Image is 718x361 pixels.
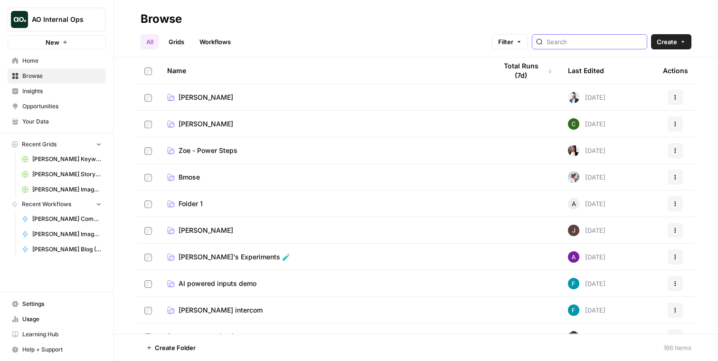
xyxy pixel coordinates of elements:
[141,340,201,355] button: Create Folder
[8,53,106,68] a: Home
[11,11,28,28] img: AO Internal Ops Logo
[8,197,106,211] button: Recent Workflows
[568,331,605,342] div: [DATE]
[651,34,691,49] button: Create
[568,331,579,342] img: 36rz0nf6lyfqsoxlb67712aiq2cf
[568,304,605,316] div: [DATE]
[497,57,553,84] div: Total Runs (7d)
[663,57,688,84] div: Actions
[8,99,106,114] a: Opportunities
[657,37,677,47] span: Create
[46,38,59,47] span: New
[167,146,482,155] a: Zoe - Power Steps
[179,172,200,182] span: Bmose
[568,225,579,236] img: w6h4euusfoa7171vz6jrctgb7wlt
[498,37,513,47] span: Filter
[8,137,106,152] button: Recent Grids
[568,171,579,183] img: vxljgevetvi9fm4sk6dnv940il0h
[8,296,106,312] a: Settings
[18,227,106,242] a: [PERSON_NAME] Image Selector (Aircraft)
[179,252,290,262] span: [PERSON_NAME]'s Experiments 🧪
[179,332,234,342] span: Prospecting (3.0)
[572,199,576,209] span: A
[18,242,106,257] a: [PERSON_NAME] Blog (Aircraft)
[8,342,106,357] button: Help + Support
[167,305,482,315] a: [PERSON_NAME] intercom
[179,146,237,155] span: Zoe - Power Steps
[568,304,579,316] img: 3qwd99qm5jrkms79koxglshcff0m
[179,226,233,235] span: [PERSON_NAME]
[18,167,106,182] a: [PERSON_NAME] Story (Aircraft) Grid
[167,226,482,235] a: [PERSON_NAME]
[22,200,71,209] span: Recent Workflows
[32,245,102,254] span: [PERSON_NAME] Blog (Aircraft)
[32,215,102,223] span: [PERSON_NAME] Competitor Analyzer (Aircraft)
[8,327,106,342] a: Learning Hub
[568,225,605,236] div: [DATE]
[8,8,106,31] button: Workspace: AO Internal Ops
[568,92,579,103] img: 9jx7mcr4ixhpj047cl9iju68ah1c
[18,182,106,197] a: [PERSON_NAME] Image Selector (Aircraft) Grid
[22,300,102,308] span: Settings
[32,155,102,163] span: [PERSON_NAME] Keyword Analyzer (Aircraft) Grid
[568,251,579,263] img: 9uvzjib2qmv3i6bts2bnzxw8kqpp
[547,37,643,47] input: Search
[22,330,102,339] span: Learning Hub
[663,343,691,352] div: 186 Items
[18,152,106,167] a: [PERSON_NAME] Keyword Analyzer (Aircraft) Grid
[22,315,102,323] span: Usage
[22,117,102,126] span: Your Data
[8,84,106,99] a: Insights
[167,57,482,84] div: Name
[22,140,57,149] span: Recent Grids
[167,252,482,262] a: [PERSON_NAME]'s Experiments 🧪
[179,199,203,209] span: Folder 1
[167,119,482,129] a: [PERSON_NAME]
[22,57,102,65] span: Home
[568,145,605,156] div: [DATE]
[22,345,102,354] span: Help + Support
[163,34,190,49] a: Grids
[179,93,233,102] span: [PERSON_NAME]
[22,102,102,111] span: Opportunities
[18,211,106,227] a: [PERSON_NAME] Competitor Analyzer (Aircraft)
[167,279,482,288] a: AI powered inputs demo
[155,343,196,352] span: Create Folder
[8,68,106,84] a: Browse
[568,198,605,209] div: [DATE]
[167,172,482,182] a: Bmose
[568,92,605,103] div: [DATE]
[568,251,605,263] div: [DATE]
[179,119,233,129] span: [PERSON_NAME]
[32,230,102,238] span: [PERSON_NAME] Image Selector (Aircraft)
[568,57,604,84] div: Last Edited
[568,118,579,130] img: 14qrvic887bnlg6dzgoj39zarp80
[22,72,102,80] span: Browse
[568,118,605,130] div: [DATE]
[568,278,579,289] img: 3qwd99qm5jrkms79koxglshcff0m
[32,185,102,194] span: [PERSON_NAME] Image Selector (Aircraft) Grid
[568,145,579,156] img: xqjo96fmx1yk2e67jao8cdkou4un
[8,114,106,129] a: Your Data
[167,93,482,102] a: [PERSON_NAME]
[32,15,89,24] span: AO Internal Ops
[194,34,236,49] a: Workflows
[167,332,482,342] a: Prospecting (3.0)
[22,87,102,95] span: Insights
[8,312,106,327] a: Usage
[179,279,256,288] span: AI powered inputs demo
[8,35,106,49] button: New
[167,199,482,209] a: Folder 1
[492,34,528,49] button: Filter
[568,278,605,289] div: [DATE]
[568,171,605,183] div: [DATE]
[141,11,182,27] div: Browse
[179,305,263,315] span: [PERSON_NAME] intercom
[32,170,102,179] span: [PERSON_NAME] Story (Aircraft) Grid
[141,34,159,49] a: All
